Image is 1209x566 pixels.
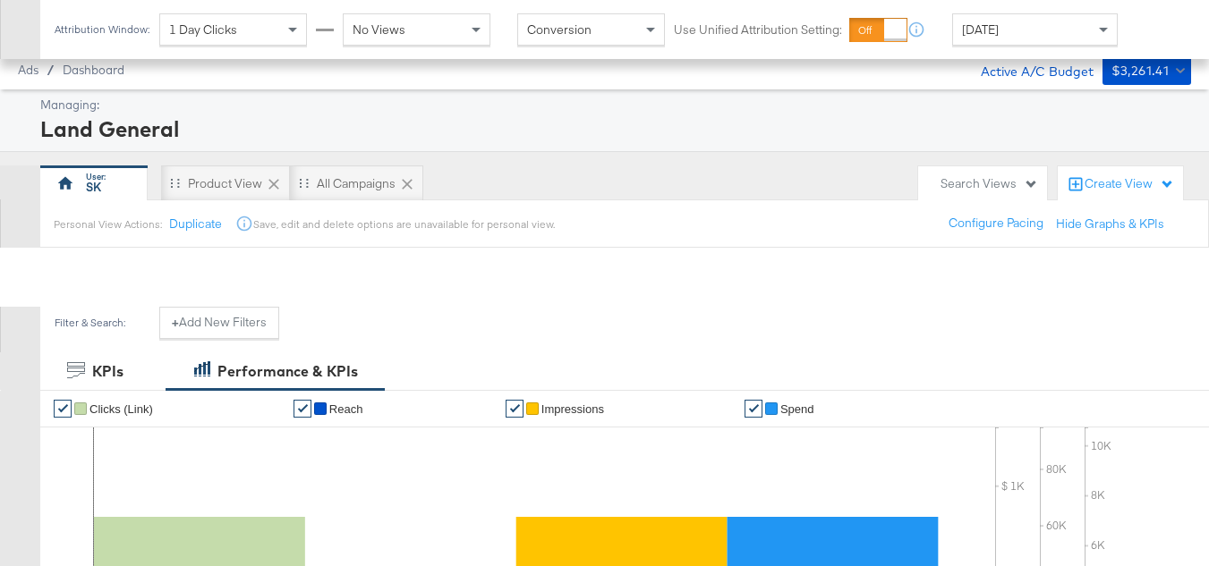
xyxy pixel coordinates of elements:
button: $3,261.41 [1103,56,1191,85]
div: Search Views [941,175,1038,192]
div: Create View [1085,175,1174,193]
div: Drag to reorder tab [299,178,309,188]
span: Impressions [541,402,604,416]
div: Attribution Window: [54,23,150,36]
label: Use Unified Attribution Setting: [674,21,842,38]
strong: + [172,314,179,331]
span: Ads [18,63,38,77]
button: Hide Graphs & KPIs [1056,215,1164,232]
span: 1 Day Clicks [169,21,237,38]
span: Clicks (Link) [89,402,153,416]
div: Personal View Actions: [54,217,162,232]
div: Product View [188,175,262,192]
span: Reach [329,402,363,416]
span: [DATE] [962,21,999,38]
div: Drag to reorder tab [170,178,180,188]
div: Filter & Search: [54,317,126,329]
div: SK [86,179,101,196]
span: Conversion [527,21,592,38]
div: Active A/C Budget [962,56,1094,83]
div: Save, edit and delete options are unavailable for personal view. [253,217,555,232]
a: ✔ [506,400,524,418]
a: ✔ [294,400,311,418]
div: $3,261.41 [1111,60,1170,82]
span: No Views [353,21,405,38]
button: +Add New Filters [159,307,279,339]
a: ✔ [745,400,762,418]
button: Duplicate [169,215,222,232]
span: / [38,63,63,77]
a: Dashboard [63,63,124,77]
div: All Campaigns [317,175,396,192]
div: KPIs [92,361,123,382]
div: Land General [40,114,1187,144]
button: Configure Pacing [936,207,1056,240]
div: Performance & KPIs [217,361,358,382]
a: ✔ [54,400,72,418]
span: Spend [780,402,814,416]
div: Managing: [40,97,1187,114]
